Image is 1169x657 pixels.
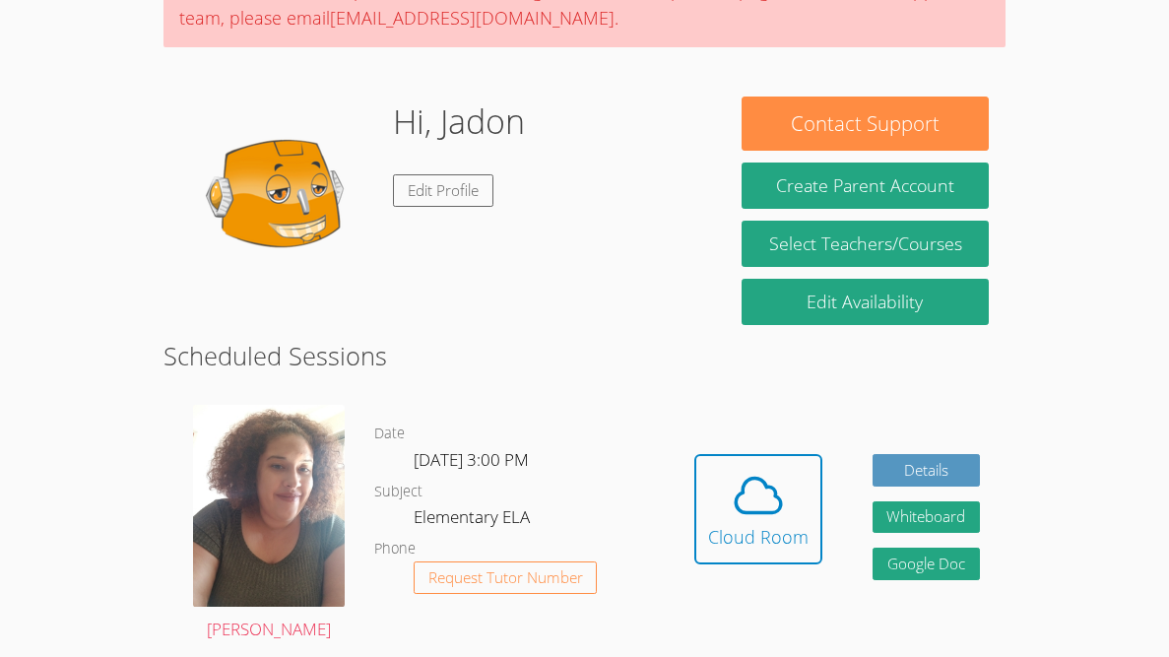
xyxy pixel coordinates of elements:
a: Edit Availability [742,279,989,325]
a: Edit Profile [393,174,493,207]
img: avatar.png [193,405,345,607]
a: Google Doc [873,548,981,580]
span: Request Tutor Number [428,570,583,585]
a: Details [873,454,981,487]
div: Cloud Room [708,523,809,551]
dd: Elementary ELA [414,503,534,537]
a: Select Teachers/Courses [742,221,989,267]
h1: Hi, Jadon [393,97,525,147]
button: Whiteboard [873,501,981,534]
button: Request Tutor Number [414,561,598,594]
button: Create Parent Account [742,163,989,209]
span: [DATE] 3:00 PM [414,448,529,471]
dt: Phone [374,537,416,561]
dt: Subject [374,480,422,504]
img: default.png [180,97,377,294]
dt: Date [374,422,405,446]
button: Contact Support [742,97,989,151]
a: [PERSON_NAME] [193,405,345,644]
button: Cloud Room [694,454,822,564]
h2: Scheduled Sessions [163,337,1006,374]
